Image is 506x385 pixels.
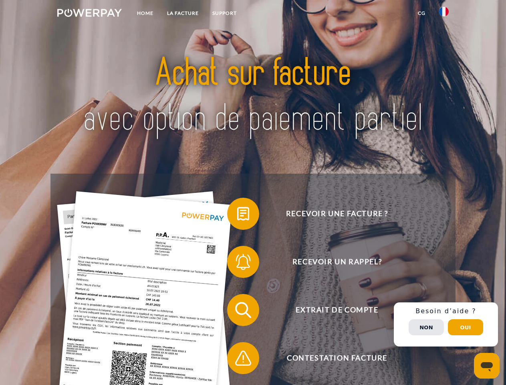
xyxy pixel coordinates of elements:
h3: Besoin d’aide ? [399,307,493,315]
a: Support [206,6,244,20]
img: title-powerpay_fr.svg [77,38,429,154]
span: Extrait de compte [239,294,435,326]
img: logo-powerpay-white.svg [57,9,122,17]
button: Recevoir une facture ? [227,198,435,230]
img: qb_search.svg [233,300,253,320]
img: fr [439,7,449,16]
button: Oui [448,319,483,335]
button: Recevoir un rappel? [227,246,435,278]
span: Recevoir un rappel? [239,246,435,278]
div: Schnellhilfe [394,302,498,346]
a: Home [130,6,160,20]
img: qb_bell.svg [233,252,253,272]
span: Contestation Facture [239,342,435,374]
iframe: Bouton de lancement de la fenêtre de messagerie [474,353,500,379]
span: Recevoir une facture ? [239,198,435,230]
button: Contestation Facture [227,342,435,374]
img: qb_warning.svg [233,348,253,368]
img: qb_bill.svg [233,204,253,224]
a: LA FACTURE [160,6,206,20]
button: Non [409,319,444,335]
a: CG [411,6,432,20]
button: Extrait de compte [227,294,435,326]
